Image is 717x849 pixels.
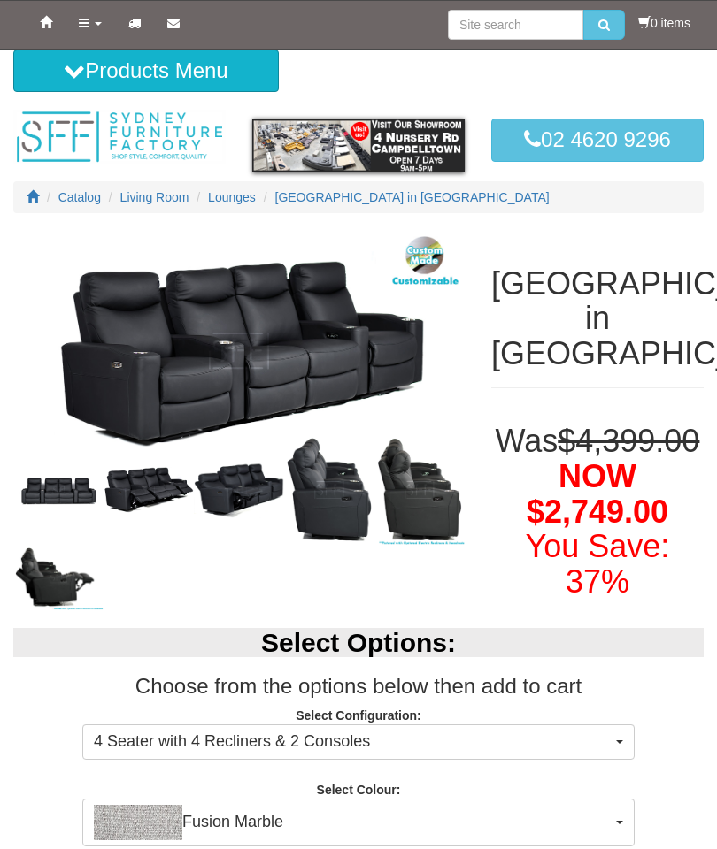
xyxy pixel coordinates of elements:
[491,424,704,599] h1: Was
[82,799,635,846] button: Fusion MarbleFusion Marble
[527,458,668,530] span: NOW $2,749.00
[638,14,690,32] li: 0 items
[448,10,583,40] input: Site search
[82,724,635,760] button: 4 Seater with 4 Recliners & 2 Consoles
[526,528,670,600] font: You Save: 37%
[491,119,704,161] a: 02 4620 9296
[491,266,704,371] h1: [GEOGRAPHIC_DATA] in [GEOGRAPHIC_DATA]
[296,708,421,723] strong: Select Configuration:
[558,423,699,459] del: $4,399.00
[13,50,279,92] button: Products Menu
[58,190,101,204] a: Catalog
[261,628,456,657] b: Select Options:
[252,119,465,172] img: showroom.gif
[275,190,550,204] a: [GEOGRAPHIC_DATA] in [GEOGRAPHIC_DATA]
[120,190,189,204] a: Living Room
[94,805,182,840] img: Fusion Marble
[317,783,401,797] strong: Select Colour:
[208,190,256,204] a: Lounges
[94,730,612,753] span: 4 Seater with 4 Recliners & 2 Consoles
[94,805,612,840] span: Fusion Marble
[13,675,704,698] h3: Choose from the options below then add to cart
[13,110,226,164] img: Sydney Furniture Factory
